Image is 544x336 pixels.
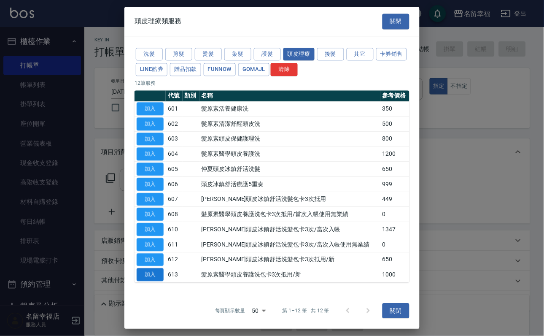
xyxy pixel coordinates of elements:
button: 加入 [137,102,164,115]
td: 608 [166,207,183,222]
td: 1200 [380,146,409,162]
button: 接髮 [317,48,344,61]
td: 1347 [380,222,409,237]
td: 610 [166,222,183,237]
td: 449 [380,192,409,207]
th: 參考價格 [380,90,409,101]
button: 卡券銷售 [376,48,407,61]
td: [PERSON_NAME]頭皮冰鎮舒活洗髮包卡3次抵用/新 [199,252,380,267]
td: [PERSON_NAME]頭皮冰鎮舒活洗髮包卡3次抵用 [199,192,380,207]
button: 加入 [137,133,164,146]
td: 0 [380,207,409,222]
th: 代號 [166,90,183,101]
button: 加入 [137,117,164,130]
td: 仲夏頭皮冰鎮舒活洗髮 [199,162,380,177]
button: 加入 [137,253,164,266]
span: 頭皮理療類服務 [135,17,182,26]
button: 護髮 [254,48,281,61]
th: 名稱 [199,90,380,101]
button: 其它 [347,48,374,61]
td: 髮原素醫學頭皮養護洗 [199,146,380,162]
td: 髮原素活養健康洗 [199,101,380,117]
td: 650 [380,162,409,177]
button: 加入 [137,208,164,221]
td: 髮原素清潔舒醒頭皮洗 [199,117,380,132]
button: 加入 [137,268,164,282]
td: 607 [166,192,183,207]
td: 頭皮冰鎮舒活療護5重奏 [199,177,380,192]
button: 加入 [137,223,164,236]
button: LINE酷券 [136,63,167,76]
td: 613 [166,267,183,282]
td: 611 [166,237,183,252]
td: 650 [380,252,409,267]
td: [PERSON_NAME]頭皮冰鎮舒活洗髮包卡3次/當次入帳 [199,222,380,237]
button: 加入 [137,178,164,191]
td: 0 [380,237,409,252]
td: 髮原素醫學頭皮養護洗包卡3次抵用/當次入帳使用無業績 [199,207,380,222]
button: 關閉 [382,14,409,29]
button: 清除 [271,63,298,76]
p: 每頁顯示數量 [215,307,245,315]
td: 602 [166,117,183,132]
td: 999 [380,177,409,192]
button: 加入 [137,148,164,161]
p: 第 1–12 筆 共 12 筆 [283,307,329,315]
th: 類別 [183,90,199,101]
button: 洗髮 [136,48,163,61]
td: 髮原素醫學頭皮養護洗包卡3次抵用/新 [199,267,380,282]
td: 350 [380,101,409,117]
td: 601 [166,101,183,117]
button: 染髮 [224,48,251,61]
button: 剪髮 [165,48,192,61]
button: 贈品扣款 [170,63,201,76]
td: 606 [166,177,183,192]
div: 50 [249,299,269,322]
td: 605 [166,162,183,177]
td: 604 [166,146,183,162]
td: 1000 [380,267,409,282]
button: 頭皮理療 [283,48,315,61]
p: 12 筆服務 [135,79,409,87]
button: 關閉 [382,303,409,319]
button: 加入 [137,238,164,251]
button: 加入 [137,193,164,206]
button: GOMAJL [238,63,269,76]
td: 髮原素頭皮保健護理洗 [199,131,380,146]
td: 612 [166,252,183,267]
button: 加入 [137,163,164,176]
td: 603 [166,131,183,146]
td: [PERSON_NAME]頭皮冰鎮舒活洗髮包卡3次/當次入帳使用無業績 [199,237,380,252]
td: 800 [380,131,409,146]
td: 500 [380,117,409,132]
button: 燙髮 [195,48,222,61]
button: FUNNOW [204,63,236,76]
